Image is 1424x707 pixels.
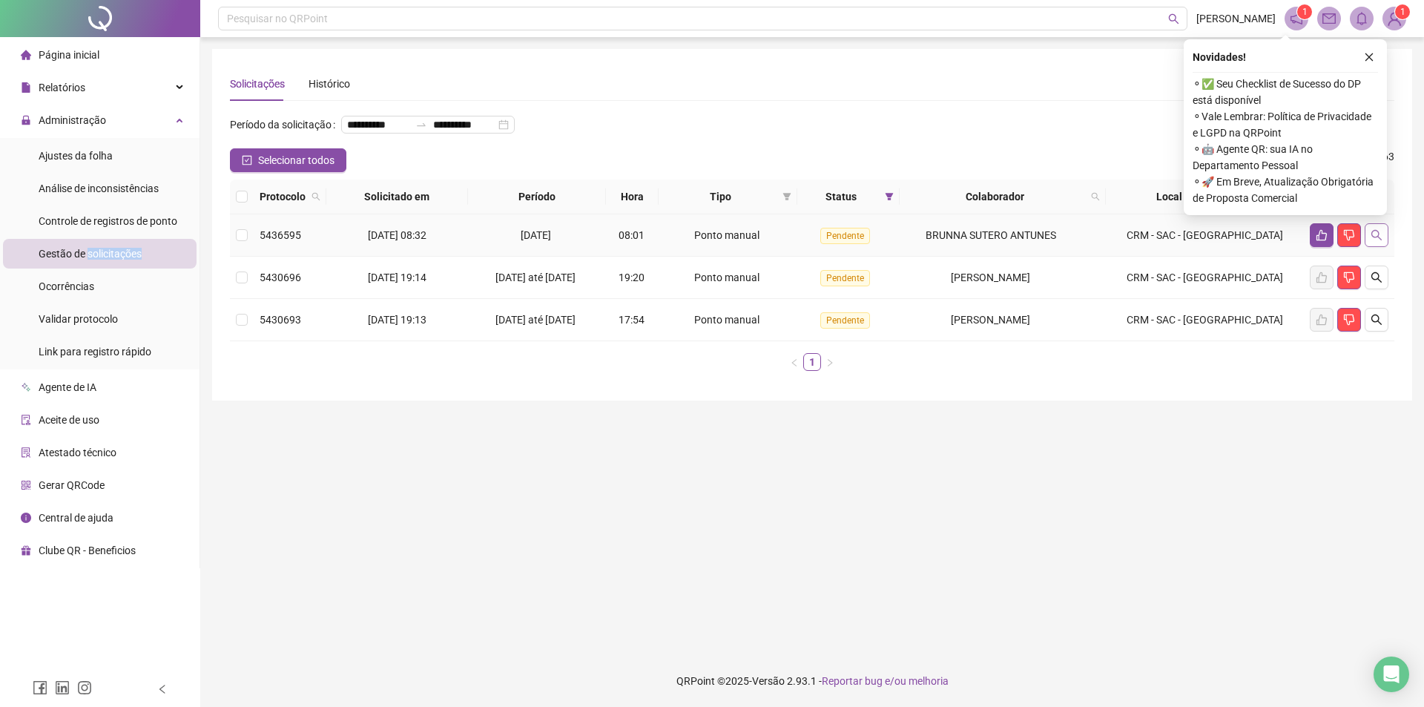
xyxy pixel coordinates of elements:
[21,513,31,523] span: info-circle
[1106,299,1304,341] td: CRM - SAC - [GEOGRAPHIC_DATA]
[39,248,142,260] span: Gestão de solicitações
[1395,4,1410,19] sup: Atualize o seu contato no menu Meus Dados
[1297,4,1312,19] sup: 1
[1168,13,1179,24] span: search
[21,115,31,125] span: lock
[951,314,1030,326] span: [PERSON_NAME]
[694,272,759,283] span: Ponto manual
[1193,174,1378,206] span: ⚬ 🚀 Em Breve, Atualização Obrigatória de Proposta Comercial
[55,680,70,695] span: linkedin
[1106,257,1304,299] td: CRM - SAC - [GEOGRAPHIC_DATA]
[230,148,346,172] button: Selecionar todos
[1355,12,1368,25] span: bell
[1193,108,1378,141] span: ⚬ Vale Lembrar: Política de Privacidade e LGPD na QRPoint
[368,314,426,326] span: [DATE] 19:13
[821,353,839,371] li: Próxima página
[157,684,168,694] span: left
[619,272,645,283] span: 19:20
[1091,192,1100,201] span: search
[368,272,426,283] span: [DATE] 19:14
[785,353,803,371] li: Página anterior
[260,229,301,241] span: 5436595
[803,188,879,205] span: Status
[882,185,897,208] span: filter
[822,675,949,687] span: Reportar bug e/ou melhoria
[21,82,31,93] span: file
[1193,49,1246,65] span: Novidades !
[495,272,576,283] span: [DATE] até [DATE]
[326,180,468,214] th: Solicitado em
[39,346,151,358] span: Link para registro rápido
[1088,185,1103,208] span: search
[258,152,334,168] span: Selecionar todos
[33,680,47,695] span: facebook
[77,680,92,695] span: instagram
[1343,229,1355,241] span: dislike
[1196,10,1276,27] span: [PERSON_NAME]
[1193,141,1378,174] span: ⚬ 🤖 Agente QR: sua IA no Departamento Pessoal
[39,114,106,126] span: Administração
[790,358,799,367] span: left
[951,272,1030,283] span: [PERSON_NAME]
[311,192,320,201] span: search
[803,353,821,371] li: 1
[39,49,99,61] span: Página inicial
[230,113,341,137] label: Período da solicitação
[1322,12,1336,25] span: mail
[521,229,551,241] span: [DATE]
[785,353,803,371] button: left
[415,119,427,131] span: swap-right
[309,185,323,208] span: search
[885,192,894,201] span: filter
[1371,314,1382,326] span: search
[260,314,301,326] span: 5430693
[260,272,301,283] span: 5430696
[309,76,350,92] div: Histórico
[906,188,1086,205] span: Colaborador
[1371,229,1382,241] span: search
[779,185,794,208] span: filter
[1371,272,1382,283] span: search
[21,545,31,556] span: gift
[39,381,96,393] span: Agente de IA
[230,76,285,92] div: Solicitações
[415,119,427,131] span: to
[39,280,94,292] span: Ocorrências
[200,655,1424,707] footer: QRPoint © 2025 - 2.93.1 -
[752,675,785,687] span: Versão
[39,479,105,491] span: Gerar QRCode
[495,314,576,326] span: [DATE] até [DATE]
[260,188,306,205] span: Protocolo
[1383,7,1405,30] img: 82424
[820,312,870,329] span: Pendente
[39,82,85,93] span: Relatórios
[39,150,113,162] span: Ajustes da folha
[39,414,99,426] span: Aceite de uso
[1343,314,1355,326] span: dislike
[39,512,113,524] span: Central de ajuda
[1364,52,1374,62] span: close
[21,480,31,490] span: qrcode
[21,447,31,458] span: solution
[825,358,834,367] span: right
[619,314,645,326] span: 17:54
[1400,7,1405,17] span: 1
[21,50,31,60] span: home
[619,229,645,241] span: 08:01
[39,313,118,325] span: Validar protocolo
[1343,272,1355,283] span: dislike
[804,354,820,370] a: 1
[1374,657,1409,692] div: Open Intercom Messenger
[694,229,759,241] span: Ponto manual
[39,182,159,194] span: Análise de inconsistências
[606,180,659,214] th: Hora
[665,188,776,205] span: Tipo
[821,353,839,371] button: right
[39,215,177,227] span: Controle de registros de ponto
[926,229,1056,241] span: BRUNNA SUTERO ANTUNES
[242,155,252,165] span: check-square
[368,229,426,241] span: [DATE] 08:32
[1302,7,1308,17] span: 1
[820,270,870,286] span: Pendente
[468,180,606,214] th: Período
